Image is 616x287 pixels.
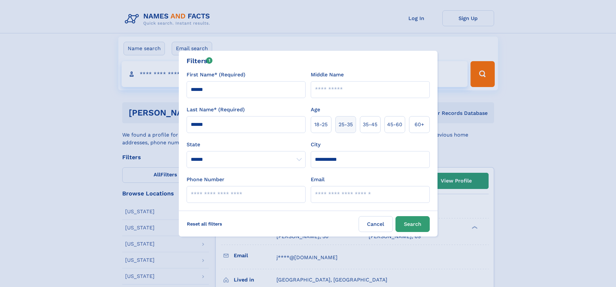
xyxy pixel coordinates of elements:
[187,176,224,183] label: Phone Number
[187,141,306,149] label: State
[311,106,320,114] label: Age
[187,71,245,79] label: First Name* (Required)
[395,216,430,232] button: Search
[387,121,402,128] span: 45‑60
[183,216,226,232] label: Reset all filters
[363,121,377,128] span: 35‑45
[339,121,353,128] span: 25‑35
[314,121,328,128] span: 18‑25
[311,71,344,79] label: Middle Name
[311,176,325,183] label: Email
[311,141,320,149] label: City
[187,106,245,114] label: Last Name* (Required)
[187,56,213,66] div: Filters
[415,121,424,128] span: 60+
[359,216,393,232] label: Cancel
